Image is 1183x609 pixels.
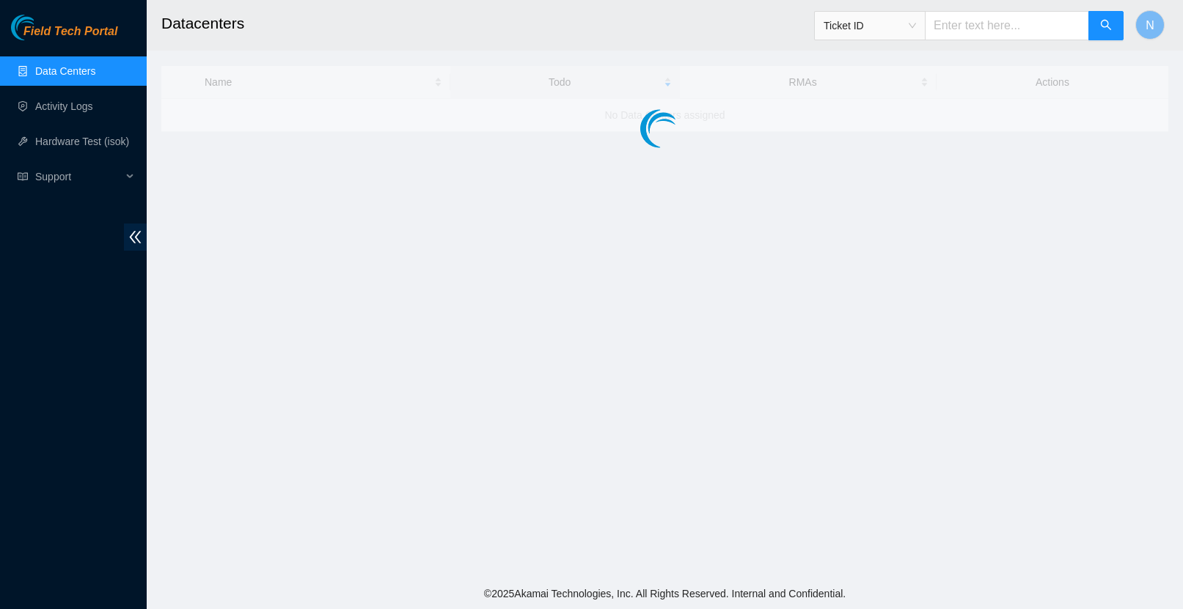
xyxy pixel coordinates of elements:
span: Ticket ID [824,15,916,37]
a: Hardware Test (isok) [35,136,129,147]
a: Akamai TechnologiesField Tech Portal [11,26,117,45]
button: search [1088,11,1124,40]
img: Akamai Technologies [11,15,74,40]
a: Activity Logs [35,100,93,112]
button: N [1135,10,1165,40]
input: Enter text here... [925,11,1089,40]
span: Field Tech Portal [23,25,117,39]
span: Support [35,162,122,191]
span: read [18,171,28,182]
footer: © 2025 Akamai Technologies, Inc. All Rights Reserved. Internal and Confidential. [147,578,1183,609]
span: search [1100,19,1112,33]
span: double-left [124,224,147,251]
a: Data Centers [35,65,95,77]
span: N [1146,16,1154,34]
